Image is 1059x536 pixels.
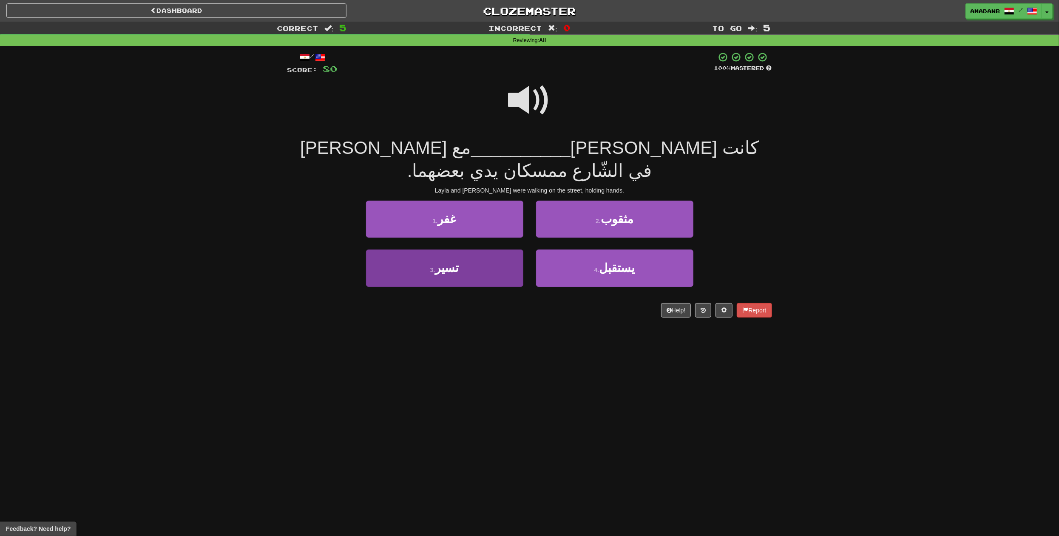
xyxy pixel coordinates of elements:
[601,213,633,226] span: مثقوب
[287,52,338,62] div: /
[965,3,1042,19] a: Amadanb /
[594,267,599,273] small: 4 .
[433,218,438,224] small: 1 .
[366,250,523,286] button: 3.تسير
[323,63,338,74] span: 80
[714,65,772,72] div: Mastered
[661,303,691,318] button: Help!
[287,186,772,195] div: Layla and [PERSON_NAME] were walking on the street, holding hands.
[339,23,346,33] span: 5
[970,7,1000,15] span: Amadanb
[277,24,318,32] span: Correct
[536,201,693,238] button: 2.مثقوب
[748,25,758,32] span: :
[599,261,635,275] span: يستقبل
[714,65,731,71] span: 100 %
[287,66,318,74] span: Score:
[596,218,601,224] small: 2 .
[359,3,699,18] a: Clozemaster
[536,250,693,286] button: 4.يستقبل
[430,267,435,273] small: 3 .
[563,23,571,33] span: 0
[6,525,71,533] span: Open feedback widget
[300,138,652,181] span: مع [PERSON_NAME] في الشّارع ممسكان يدي بعضهما.
[571,138,759,158] span: كانت [PERSON_NAME]
[366,201,523,238] button: 1.غفر
[324,25,334,32] span: :
[471,138,571,158] span: __________
[737,303,772,318] button: Report
[6,3,346,18] a: Dashboard
[539,37,546,43] strong: All
[713,24,742,32] span: To go
[435,261,459,275] span: تسير
[763,23,770,33] span: 5
[695,303,711,318] button: Round history (alt+y)
[548,25,557,32] span: :
[488,24,542,32] span: Incorrect
[437,213,456,226] span: غفر
[1019,7,1023,13] span: /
